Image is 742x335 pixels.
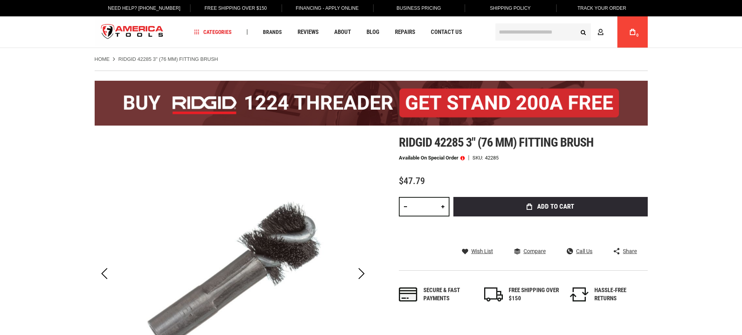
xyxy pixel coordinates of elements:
[636,33,639,37] span: 0
[294,27,322,37] a: Reviews
[484,287,503,301] img: shipping
[391,27,419,37] a: Repairs
[95,18,170,47] img: America Tools
[567,248,592,255] a: Call Us
[576,248,592,254] span: Call Us
[399,135,594,150] span: Ridgid 42285 3" (76 mm) fitting brush
[452,219,649,241] iframe: Secure express checkout frame
[399,175,425,186] span: $47.79
[331,27,354,37] a: About
[367,29,379,35] span: Blog
[95,81,648,126] img: BOGO: Buy the RIDGID® 1224 Threader (26092), get the 92467 200A Stand FREE!
[363,27,383,37] a: Blog
[523,248,546,254] span: Compare
[462,248,493,255] a: Wish List
[514,248,546,255] a: Compare
[95,56,110,63] a: Home
[453,197,648,216] button: Add to Cart
[191,27,235,37] a: Categories
[395,29,415,35] span: Repairs
[471,248,493,254] span: Wish List
[423,286,474,303] div: Secure & fast payments
[194,29,232,35] span: Categories
[570,287,589,301] img: returns
[594,286,645,303] div: HASSLE-FREE RETURNS
[298,29,319,35] span: Reviews
[399,287,418,301] img: payments
[263,29,282,35] span: Brands
[490,5,531,11] span: Shipping Policy
[334,29,351,35] span: About
[427,27,465,37] a: Contact Us
[576,25,591,39] button: Search
[118,56,218,62] strong: RIDGID 42285 3" (76 MM) FITTING BRUSH
[485,155,499,160] div: 42285
[431,29,462,35] span: Contact Us
[625,16,640,48] a: 0
[509,286,559,303] div: FREE SHIPPING OVER $150
[399,155,465,161] p: Available on Special Order
[472,155,485,160] strong: SKU
[623,248,637,254] span: Share
[259,27,286,37] a: Brands
[537,203,574,210] span: Add to Cart
[95,18,170,47] a: store logo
